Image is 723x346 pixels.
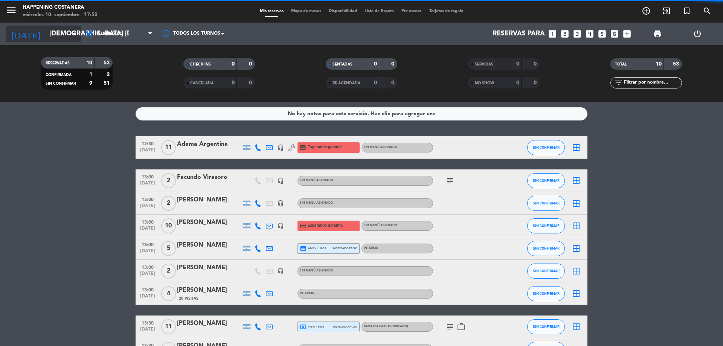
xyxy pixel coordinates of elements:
button: SIN CONFIRMAR [527,286,565,301]
button: SIN CONFIRMAR [527,173,565,188]
span: print [653,29,662,38]
button: SIN CONFIRMAR [527,196,565,211]
i: border_all [572,143,581,152]
i: work_outline [457,322,466,331]
span: CONFIRMADA [46,73,72,77]
strong: 0 [534,61,538,67]
strong: 1 [89,72,92,77]
span: Sin menú asignado [364,224,397,227]
span: INTERIOR [364,247,378,250]
button: SIN CONFIRMAR [527,140,565,155]
span: SIN CONFIRMAR [46,82,76,85]
span: 2 [161,264,176,279]
span: INTERIOR [300,292,314,295]
span: 13:00 [138,285,157,294]
span: 2 [161,196,176,211]
div: [PERSON_NAME] [177,263,241,273]
i: border_all [572,322,581,331]
i: filter_list [614,78,623,87]
span: SIN CONFIRMAR [533,224,560,228]
span: NO SHOW [475,81,494,85]
i: headset_mic [277,223,284,229]
strong: 2 [107,72,111,77]
strong: 0 [391,61,396,67]
i: border_all [572,244,581,253]
button: SIN CONFIRMAR [527,241,565,256]
div: [PERSON_NAME] [177,218,241,227]
strong: 0 [232,61,235,67]
span: [DATE] [138,181,157,189]
i: exit_to_app [662,6,671,15]
div: Facundo Virasoro [177,172,241,182]
i: looks_3 [572,29,582,39]
strong: 0 [516,80,519,85]
i: looks_4 [585,29,595,39]
span: 13:00 [138,195,157,203]
span: Disponibilidad [325,9,361,13]
span: Sin menú asignado [300,201,333,204]
span: Sin menú asignado [300,179,333,182]
span: SIN CONFIRMAR [533,178,560,183]
i: looks_6 [610,29,619,39]
span: CAVA DIA (Sector Privado) [364,325,408,328]
span: Esperando garantía [308,223,343,229]
i: headset_mic [277,144,284,151]
span: Esperando garantía [308,144,343,150]
i: looks_two [560,29,570,39]
span: [DATE] [138,148,157,156]
i: menu [6,5,17,16]
span: 4 [161,286,176,301]
span: SIN CONFIRMAR [533,246,560,250]
strong: 0 [249,61,253,67]
span: SIN CONFIRMAR [533,145,560,149]
span: 13:00 [138,217,157,226]
span: SIN CONFIRMAR [533,269,560,273]
span: 13:00 [138,240,157,248]
span: TOTAL [615,62,627,66]
i: search [703,6,712,15]
i: subject [445,176,455,185]
span: Mapa de mesas [287,9,325,13]
span: Almuerzo [97,31,123,37]
button: SIN CONFIRMAR [527,319,565,334]
span: 13:30 [138,318,157,327]
div: miércoles 10. septiembre - 17:50 [23,11,98,19]
div: Adama Argentina [177,139,241,149]
i: local_atm [300,323,307,330]
span: [DATE] [138,271,157,280]
i: credit_card [300,245,307,252]
span: Reservas para [493,30,545,38]
span: Tarjetas de regalo [426,9,467,13]
span: SERVIDAS [475,62,493,66]
div: [PERSON_NAME] [177,240,241,250]
i: power_settings_new [693,29,702,38]
i: border_all [572,176,581,185]
i: credit_card [299,223,306,229]
span: SIN CONFIRMAR [533,325,560,329]
i: border_all [572,289,581,298]
strong: 10 [86,60,92,66]
i: looks_one [548,29,557,39]
i: headset_mic [277,177,284,184]
strong: 0 [374,61,377,67]
strong: 0 [516,61,519,67]
div: [PERSON_NAME] [177,285,241,295]
i: credit_card [299,144,306,151]
i: add_box [622,29,632,39]
span: SIN CONFIRMAR [533,201,560,205]
strong: 53 [104,60,111,66]
div: Happening Costanera [23,4,98,11]
div: LOG OUT [677,23,717,45]
strong: 0 [249,80,253,85]
span: [DATE] [138,327,157,335]
strong: 10 [656,61,662,67]
i: border_all [572,199,581,208]
input: Filtrar por nombre... [623,79,682,87]
span: mercadopago [333,246,357,251]
span: visa * 3559 [300,323,324,330]
span: RE AGENDADA [333,81,360,85]
i: headset_mic [277,268,284,274]
span: Mis reservas [256,9,287,13]
span: [DATE] [138,203,157,212]
strong: 0 [534,80,538,85]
